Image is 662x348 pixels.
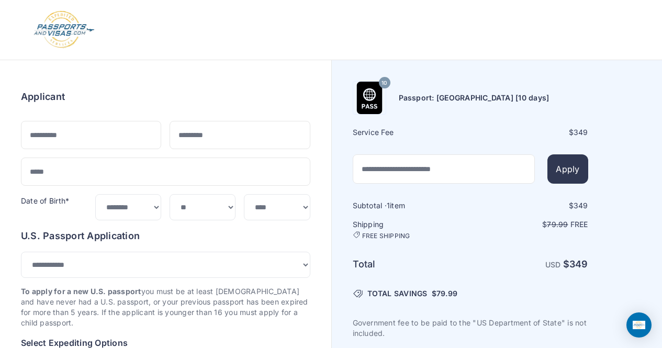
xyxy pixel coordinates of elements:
h6: U.S. Passport Application [21,229,310,243]
p: Government fee to be paid to the "US Department of State" is not included. [353,318,588,339]
span: Free [570,220,588,229]
span: 10 [382,76,387,90]
span: TOTAL SAVINGS [367,288,428,299]
strong: To apply for a new U.S. passport [21,287,141,296]
span: 79.99 [436,289,457,298]
h6: Subtotal · item [353,200,469,211]
label: Date of Birth* [21,196,69,205]
img: Product Name [353,82,386,114]
img: Logo [33,10,95,49]
span: FREE SHIPPING [362,232,410,240]
span: 349 [574,128,588,137]
button: Apply [547,154,588,184]
span: 349 [569,259,588,270]
h6: Applicant [21,89,65,104]
p: you must be at least [DEMOGRAPHIC_DATA] and have never had a U.S. passport, or your previous pass... [21,286,310,328]
div: $ [472,127,588,138]
span: $ [432,288,457,299]
span: USD [545,260,561,269]
h6: Total [353,257,469,272]
div: Open Intercom Messenger [626,312,652,338]
div: $ [472,200,588,211]
span: 1 [387,201,390,210]
p: $ [472,219,588,230]
h6: Passport: [GEOGRAPHIC_DATA] [10 days] [399,93,549,103]
span: 349 [574,201,588,210]
span: 79.99 [547,220,568,229]
h6: Service Fee [353,127,469,138]
strong: $ [563,259,588,270]
h6: Shipping [353,219,469,240]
